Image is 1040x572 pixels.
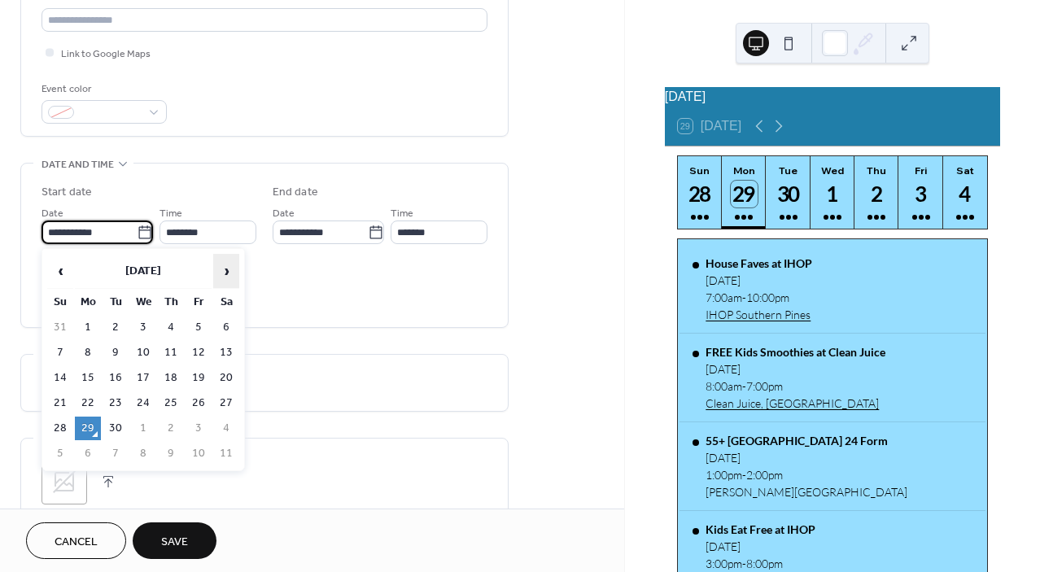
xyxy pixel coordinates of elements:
td: 16 [103,366,129,390]
td: 21 [47,391,73,415]
td: 6 [75,442,101,465]
td: 30 [103,417,129,440]
span: 8:00am [706,379,742,393]
td: 25 [158,391,184,415]
td: 2 [103,316,129,339]
td: 7 [47,341,73,365]
div: Tue [771,164,805,177]
span: Time [391,205,413,222]
span: - [742,468,746,482]
button: Mon29 [722,156,766,229]
span: 8:00pm [746,557,783,570]
span: - [742,557,746,570]
td: 5 [47,442,73,465]
div: 1 [819,181,846,207]
div: [PERSON_NAME][GEOGRAPHIC_DATA] [706,485,907,499]
th: Sa [213,290,239,314]
div: House Faves at IHOP [706,256,812,270]
div: 2 [863,181,890,207]
th: Th [158,290,184,314]
td: 24 [130,391,156,415]
div: End date [273,184,318,201]
td: 18 [158,366,184,390]
span: - [742,290,746,304]
div: 4 [952,181,979,207]
div: Event color [42,81,164,98]
td: 15 [75,366,101,390]
td: 28 [47,417,73,440]
td: 7 [103,442,129,465]
span: Save [161,534,188,551]
td: 17 [130,366,156,390]
div: Thu [859,164,894,177]
th: Tu [103,290,129,314]
div: 55+ [GEOGRAPHIC_DATA] 24 Form [706,434,907,448]
div: Sat [948,164,982,177]
span: Date [42,205,63,222]
div: [DATE] [706,451,907,465]
td: 2 [158,417,184,440]
span: Cancel [55,534,98,551]
div: FREE Kids Smoothies at Clean Juice [706,345,885,359]
td: 9 [158,442,184,465]
td: 29 [75,417,101,440]
td: 26 [186,391,212,415]
td: 9 [103,341,129,365]
span: 7:00pm [746,379,783,393]
td: 1 [130,417,156,440]
div: Wed [815,164,850,177]
th: We [130,290,156,314]
td: 12 [186,341,212,365]
td: 23 [103,391,129,415]
div: [DATE] [706,273,812,287]
td: 10 [186,442,212,465]
span: Time [159,205,182,222]
span: ‹ [48,255,72,287]
div: 28 [687,181,714,207]
th: Mo [75,290,101,314]
div: [DATE] [706,362,885,376]
div: Mon [727,164,761,177]
button: Sun28 [678,156,722,229]
div: [DATE] [665,87,1000,107]
span: Date and time [42,156,114,173]
span: Date [273,205,295,222]
td: 14 [47,366,73,390]
td: 31 [47,316,73,339]
button: Fri3 [898,156,942,229]
span: Link to Google Maps [61,46,151,63]
button: Thu2 [854,156,898,229]
td: 6 [213,316,239,339]
button: Save [133,522,216,559]
td: 13 [213,341,239,365]
span: 7:00am [706,290,742,304]
span: 3:00pm [706,557,742,570]
th: [DATE] [75,254,212,289]
button: Sat4 [943,156,987,229]
td: 5 [186,316,212,339]
div: Sun [683,164,717,177]
td: 20 [213,366,239,390]
span: 1:00pm [706,468,742,482]
th: Fr [186,290,212,314]
td: 11 [158,341,184,365]
td: 19 [186,366,212,390]
button: Cancel [26,522,126,559]
button: Wed1 [811,156,854,229]
td: 27 [213,391,239,415]
div: Start date [42,184,92,201]
td: 3 [186,417,212,440]
button: Tue30 [766,156,810,229]
div: Fri [903,164,937,177]
span: - [742,379,746,393]
td: 22 [75,391,101,415]
span: › [214,255,238,287]
div: ; [42,459,87,504]
span: 10:00pm [746,290,789,304]
td: 8 [130,442,156,465]
a: IHOP Southern Pines [706,308,812,321]
a: Clean Juice, [GEOGRAPHIC_DATA] [706,396,885,410]
td: 1 [75,316,101,339]
div: 29 [731,181,758,207]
